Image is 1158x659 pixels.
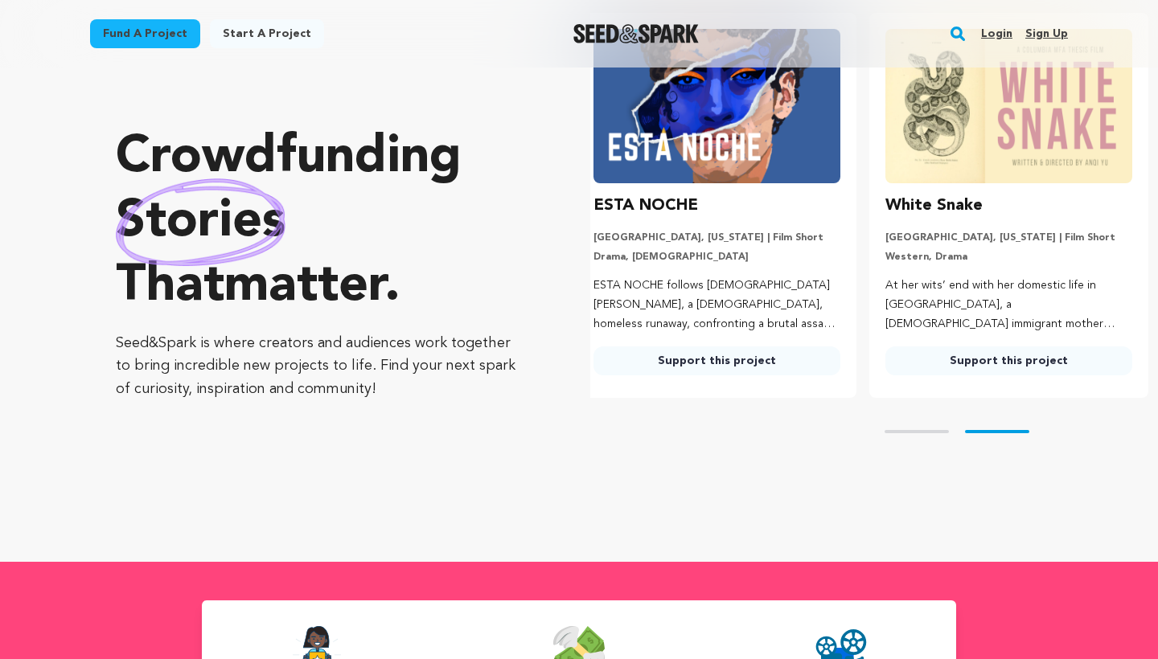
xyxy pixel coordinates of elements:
p: Crowdfunding that . [116,126,526,319]
a: Seed&Spark Homepage [573,24,700,43]
p: Seed&Spark is where creators and audiences work together to bring incredible new projects to life... [116,332,526,401]
p: Drama, [DEMOGRAPHIC_DATA] [593,251,840,264]
a: Start a project [210,19,324,48]
h3: White Snake [885,193,983,219]
span: matter [224,261,384,313]
p: Western, Drama [885,251,1132,264]
a: Fund a project [90,19,200,48]
p: ESTA NOCHE follows [DEMOGRAPHIC_DATA] [PERSON_NAME], a [DEMOGRAPHIC_DATA], homeless runaway, conf... [593,276,840,334]
img: White Snake image [885,29,1132,183]
h3: ESTA NOCHE [593,193,698,219]
img: ESTA NOCHE image [593,29,840,183]
p: [GEOGRAPHIC_DATA], [US_STATE] | Film Short [885,231,1132,244]
a: Support this project [885,346,1132,375]
a: Sign up [1025,21,1068,47]
a: Support this project [593,346,840,375]
img: hand sketched image [116,178,285,266]
a: Login [981,21,1012,47]
p: [GEOGRAPHIC_DATA], [US_STATE] | Film Short [593,231,840,244]
p: At her wits’ end with her domestic life in [GEOGRAPHIC_DATA], a [DEMOGRAPHIC_DATA] immigrant moth... [885,276,1132,334]
img: Seed&Spark Logo Dark Mode [573,24,700,43]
